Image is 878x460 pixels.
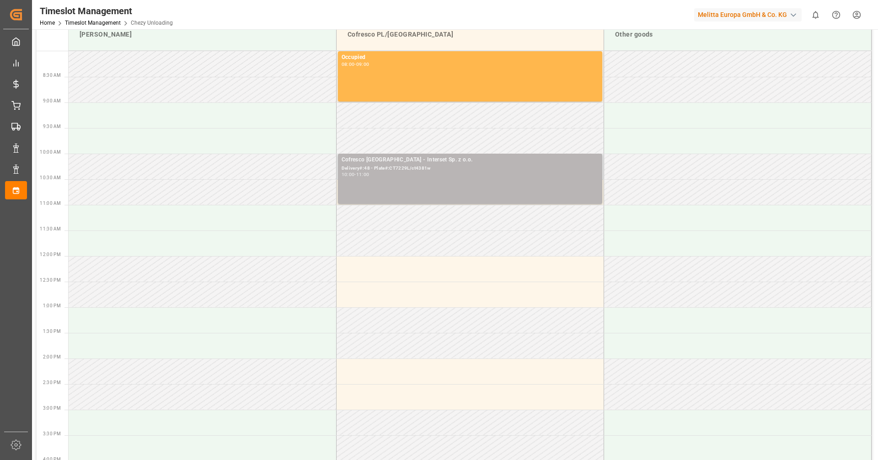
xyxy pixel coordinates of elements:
[354,172,356,177] div: -
[43,124,61,129] span: 9:30 AM
[826,5,846,25] button: Help Center
[43,329,61,334] span: 1:30 PM
[40,150,61,155] span: 10:00 AM
[342,53,599,62] div: Occupied
[40,226,61,231] span: 11:30 AM
[43,380,61,385] span: 2:30 PM
[40,278,61,283] span: 12:30 PM
[76,26,329,43] div: [PERSON_NAME]
[65,20,121,26] a: Timeslot Management
[43,73,61,78] span: 8:30 AM
[43,406,61,411] span: 3:00 PM
[40,4,173,18] div: Timeslot Management
[43,431,61,436] span: 3:30 PM
[43,303,61,308] span: 1:00 PM
[354,62,356,66] div: -
[356,172,369,177] div: 11:00
[40,252,61,257] span: 12:00 PM
[694,6,805,23] button: Melitta Europa GmbH & Co. KG
[344,26,596,43] div: Cofresco PL/[GEOGRAPHIC_DATA]
[43,98,61,103] span: 9:00 AM
[43,354,61,359] span: 2:00 PM
[694,8,802,21] div: Melitta Europa GmbH & Co. KG
[611,26,864,43] div: Other goods
[356,62,369,66] div: 09:00
[342,165,599,172] div: Delivery#:48 - Plate#:CT7229L/ct4381w
[805,5,826,25] button: show 0 new notifications
[40,175,61,180] span: 10:30 AM
[342,155,599,165] div: Cofresco [GEOGRAPHIC_DATA] - Interset Sp. z o.o.
[342,62,355,66] div: 08:00
[342,172,355,177] div: 10:00
[40,201,61,206] span: 11:00 AM
[40,20,55,26] a: Home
